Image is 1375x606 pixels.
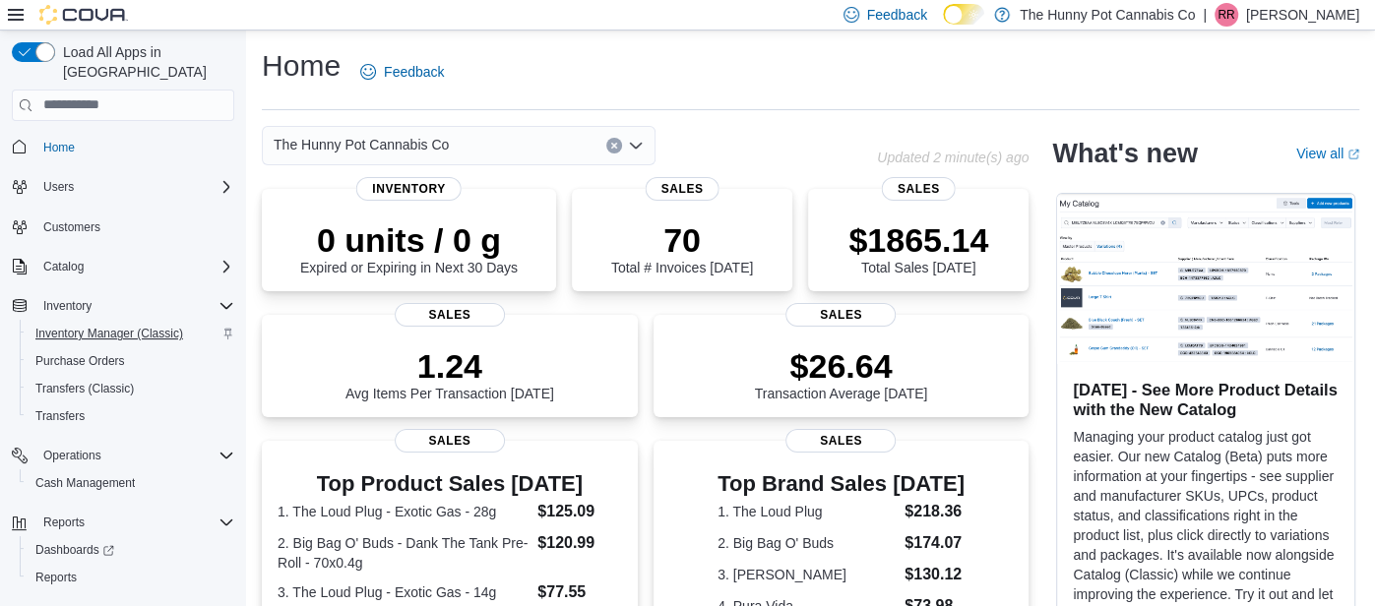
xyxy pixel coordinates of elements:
[35,326,183,341] span: Inventory Manager (Classic)
[628,138,644,153] button: Open list of options
[43,448,101,463] span: Operations
[848,220,988,275] div: Total Sales [DATE]
[35,294,99,318] button: Inventory
[755,346,928,386] p: $26.64
[1296,146,1359,161] a: View allExternal link
[4,133,242,161] button: Home
[43,259,84,274] span: Catalog
[39,5,128,25] img: Cova
[35,444,109,467] button: Operations
[537,531,621,555] dd: $120.99
[943,4,984,25] input: Dark Mode
[35,570,77,585] span: Reports
[785,429,896,453] span: Sales
[35,175,234,199] span: Users
[1347,149,1359,160] svg: External link
[20,469,242,497] button: Cash Management
[35,215,108,239] a: Customers
[905,531,965,555] dd: $174.07
[28,566,85,589] a: Reports
[43,219,100,235] span: Customers
[278,502,530,521] dt: 1. The Loud Plug - Exotic Gas - 28g
[646,177,719,201] span: Sales
[4,173,242,201] button: Users
[28,404,93,428] a: Transfers
[28,538,234,562] span: Dashboards
[943,25,944,26] span: Dark Mode
[867,5,927,25] span: Feedback
[1203,3,1207,27] p: |
[718,472,965,496] h3: Top Brand Sales [DATE]
[20,320,242,347] button: Inventory Manager (Classic)
[882,177,956,201] span: Sales
[28,349,133,373] a: Purchase Orders
[1246,3,1359,27] p: [PERSON_NAME]
[28,566,234,589] span: Reports
[43,140,75,155] span: Home
[28,377,142,400] a: Transfers (Classic)
[537,500,621,523] dd: $125.09
[28,322,234,345] span: Inventory Manager (Classic)
[4,253,242,280] button: Catalog
[877,150,1029,165] p: Updated 2 minute(s) ago
[35,214,234,239] span: Customers
[262,46,341,86] h1: Home
[384,62,444,82] span: Feedback
[35,381,134,396] span: Transfers (Classic)
[43,298,92,314] span: Inventory
[35,408,85,424] span: Transfers
[278,582,530,602] dt: 3. The Loud Plug - Exotic Gas - 14g
[43,515,85,530] span: Reports
[1073,380,1339,419] h3: [DATE] - See More Product Details with the New Catalog
[4,292,242,320] button: Inventory
[35,294,234,318] span: Inventory
[35,475,135,491] span: Cash Management
[28,538,122,562] a: Dashboards
[35,444,234,467] span: Operations
[35,511,234,534] span: Reports
[300,220,518,260] p: 0 units / 0 g
[300,220,518,275] div: Expired or Expiring in Next 30 Days
[718,565,897,584] dt: 3. [PERSON_NAME]
[537,580,621,604] dd: $77.55
[356,177,462,201] span: Inventory
[20,347,242,375] button: Purchase Orders
[28,377,234,400] span: Transfers (Classic)
[278,533,530,573] dt: 2. Big Bag O' Buds - Dank The Tank Pre-Roll - 70x0.4g
[4,442,242,469] button: Operations
[35,175,82,199] button: Users
[35,353,125,369] span: Purchase Orders
[20,375,242,402] button: Transfers (Classic)
[1052,138,1197,169] h2: What's new
[755,346,928,401] div: Transaction Average [DATE]
[35,542,114,558] span: Dashboards
[43,179,74,195] span: Users
[611,220,753,260] p: 70
[1218,3,1234,27] span: RR
[395,429,505,453] span: Sales
[278,472,622,496] h3: Top Product Sales [DATE]
[35,135,234,159] span: Home
[848,220,988,260] p: $1865.14
[606,138,622,153] button: Clear input
[35,136,83,159] a: Home
[20,564,242,591] button: Reports
[1020,3,1195,27] p: The Hunny Pot Cannabis Co
[395,303,505,327] span: Sales
[905,563,965,586] dd: $130.12
[20,536,242,564] a: Dashboards
[352,52,452,91] a: Feedback
[718,533,897,553] dt: 2. Big Bag O' Buds
[785,303,896,327] span: Sales
[28,471,143,495] a: Cash Management
[35,511,93,534] button: Reports
[611,220,753,275] div: Total # Invoices [DATE]
[35,255,234,278] span: Catalog
[345,346,554,401] div: Avg Items Per Transaction [DATE]
[4,212,242,241] button: Customers
[905,500,965,523] dd: $218.36
[35,255,92,278] button: Catalog
[28,322,191,345] a: Inventory Manager (Classic)
[4,509,242,536] button: Reports
[718,502,897,521] dt: 1. The Loud Plug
